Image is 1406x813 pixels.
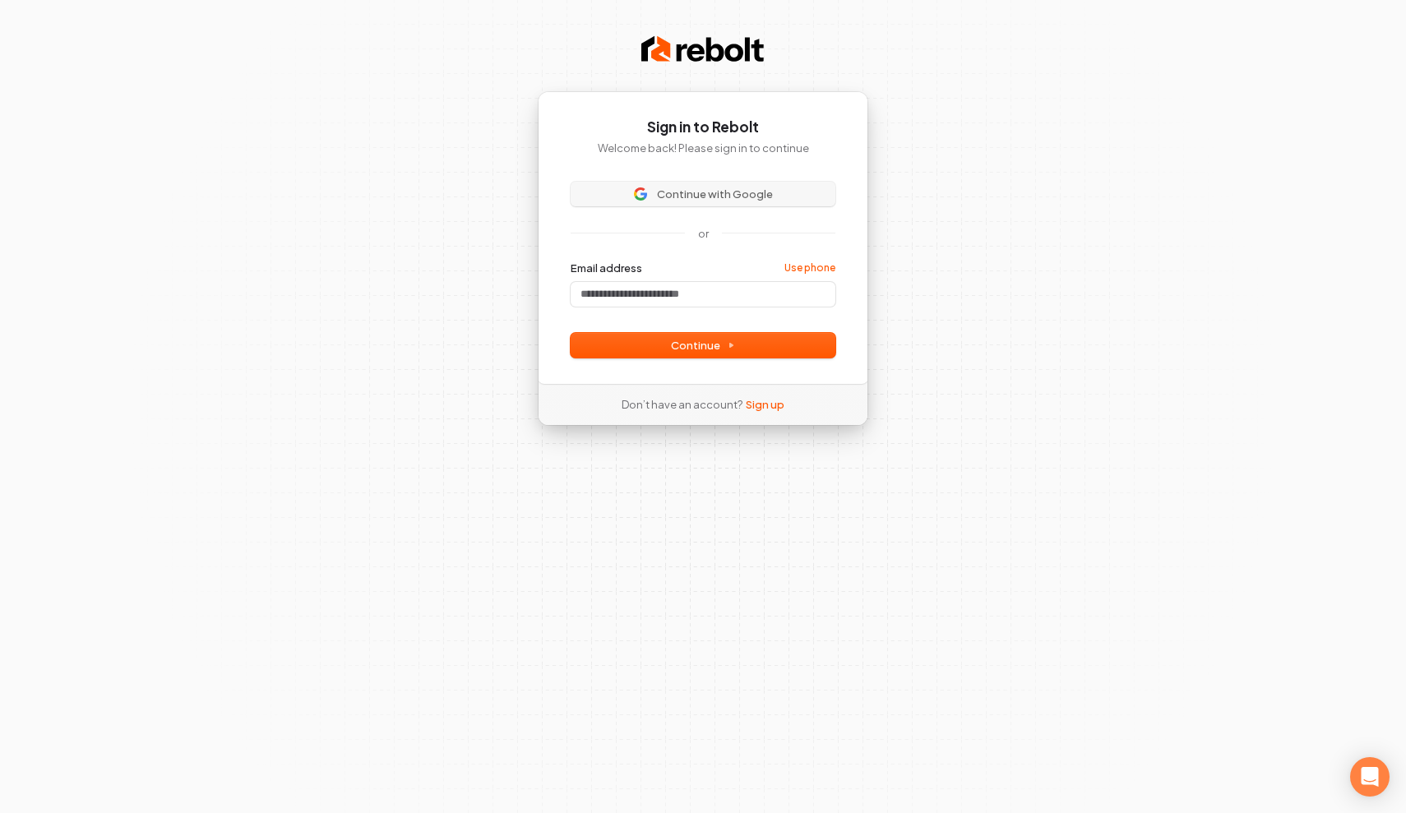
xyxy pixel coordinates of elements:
button: Sign in with GoogleContinue with Google [571,182,835,206]
p: or [698,226,709,241]
img: Sign in with Google [634,187,647,201]
span: Continue with Google [657,187,773,201]
span: Continue [671,338,735,353]
h1: Sign in to Rebolt [571,118,835,137]
div: Open Intercom Messenger [1350,757,1390,797]
a: Sign up [746,397,784,412]
p: Welcome back! Please sign in to continue [571,141,835,155]
img: Rebolt Logo [641,33,765,66]
a: Use phone [784,261,835,275]
span: Don’t have an account? [622,397,742,412]
label: Email address [571,261,642,275]
button: Continue [571,333,835,358]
